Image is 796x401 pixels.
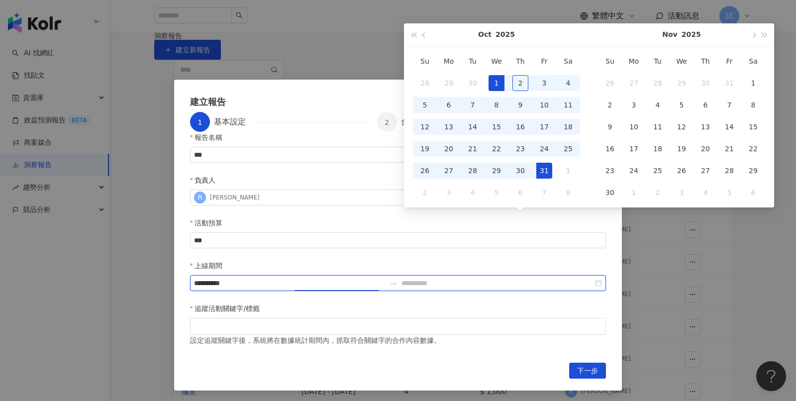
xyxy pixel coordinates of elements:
td: 2025-10-30 [694,72,717,94]
button: Oct [478,23,492,46]
td: 2025-10-04 [556,72,580,94]
span: R [198,192,202,203]
td: 2025-10-23 [508,138,532,160]
input: 上線期間 [194,278,386,289]
td: 2025-10-25 [556,138,580,160]
div: 25 [560,141,576,157]
div: 4 [650,97,666,113]
div: 9 [512,97,528,113]
span: to [390,279,398,287]
div: 5 [721,185,737,200]
div: 22 [489,141,504,157]
div: 29 [745,163,761,179]
div: 30 [512,163,528,179]
td: 2025-11-01 [556,160,580,182]
span: swap-right [390,279,398,287]
td: 2025-11-01 [741,72,765,94]
th: Fr [717,50,741,72]
td: 2025-11-07 [532,182,556,203]
div: 1 [745,75,761,91]
div: 21 [721,141,737,157]
td: 2025-10-14 [461,116,485,138]
input: 活動預算 [191,233,605,248]
div: 20 [441,141,457,157]
label: 報告名稱 [190,132,230,143]
th: Th [694,50,717,72]
td: 2025-11-22 [741,138,765,160]
td: 2025-10-27 [437,160,461,182]
div: 28 [721,163,737,179]
td: 2025-10-22 [485,138,508,160]
td: 2025-11-06 [694,94,717,116]
div: 建立報告 [190,96,606,108]
td: 2025-10-16 [508,116,532,138]
td: 2025-10-31 [532,160,556,182]
td: 2025-10-07 [461,94,485,116]
div: [PERSON_NAME] [210,194,260,202]
div: 8 [489,97,504,113]
td: 2025-10-20 [437,138,461,160]
td: 2025-11-10 [622,116,646,138]
td: 2025-10-06 [437,94,461,116]
div: 7 [465,97,481,113]
div: 28 [465,163,481,179]
div: 26 [674,163,690,179]
td: 2025-10-21 [461,138,485,160]
div: 22 [745,141,761,157]
td: 2025-11-23 [598,160,622,182]
div: 29 [489,163,504,179]
div: 30 [465,75,481,91]
span: 1 [198,118,202,126]
div: 5 [674,97,690,113]
th: We [485,50,508,72]
div: 23 [602,163,618,179]
div: 4 [560,75,576,91]
th: Su [413,50,437,72]
td: 2025-12-02 [646,182,670,203]
td: 2025-09-29 [437,72,461,94]
td: 2025-10-05 [413,94,437,116]
td: 2025-11-14 [717,116,741,138]
div: 26 [417,163,433,179]
td: 2025-10-29 [485,160,508,182]
td: 2025-11-29 [741,160,765,182]
td: 2025-10-09 [508,94,532,116]
div: 2 [417,185,433,200]
div: 10 [536,97,552,113]
td: 2025-11-09 [598,116,622,138]
td: 2025-11-28 [717,160,741,182]
div: 21 [465,141,481,157]
button: 下一步 [569,363,606,379]
td: 2025-11-24 [622,160,646,182]
td: 2025-11-25 [646,160,670,182]
div: 19 [674,141,690,157]
td: 2025-10-11 [556,94,580,116]
td: 2025-11-04 [461,182,485,203]
td: 2025-09-28 [413,72,437,94]
div: 19 [417,141,433,157]
td: 2025-11-13 [694,116,717,138]
td: 2025-10-15 [485,116,508,138]
label: 上線期間 [190,260,230,271]
div: 13 [697,119,713,135]
td: 2025-10-01 [485,72,508,94]
th: Tu [461,50,485,72]
div: 1 [626,185,642,200]
div: 27 [441,163,457,179]
td: 2025-10-03 [532,72,556,94]
td: 2025-11-26 [670,160,694,182]
div: 14 [465,119,481,135]
td: 2025-11-03 [437,182,461,203]
td: 2025-10-24 [532,138,556,160]
div: 18 [560,119,576,135]
td: 2025-10-31 [717,72,741,94]
div: 29 [674,75,690,91]
td: 2025-12-05 [717,182,741,203]
td: 2025-11-16 [598,138,622,160]
div: 3 [626,97,642,113]
td: 2025-11-05 [670,94,694,116]
div: 12 [417,119,433,135]
td: 2025-09-30 [461,72,485,94]
th: Sa [556,50,580,72]
td: 2025-12-03 [670,182,694,203]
